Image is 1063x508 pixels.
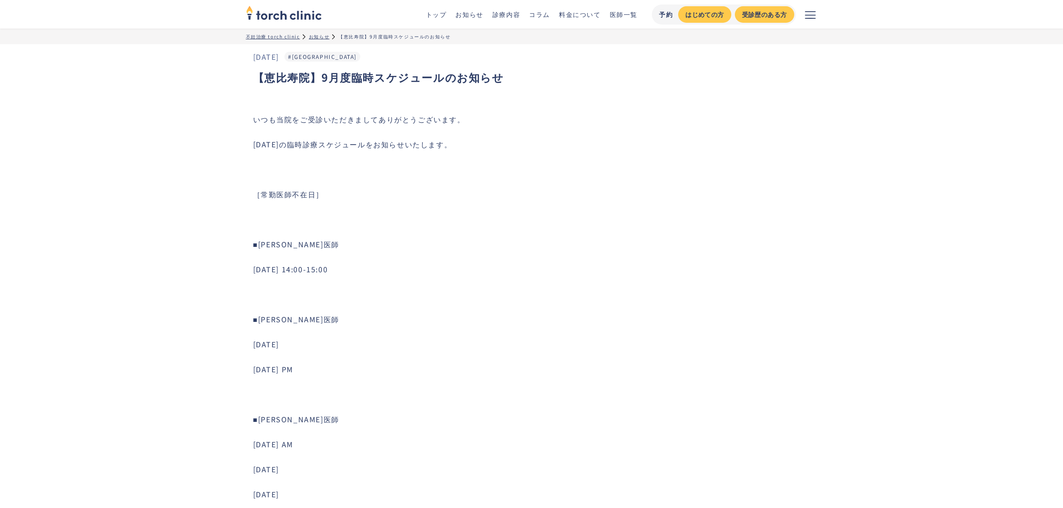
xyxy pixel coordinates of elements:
p: [DATE] 14:00-15:00 [253,264,817,275]
p: [DATE] [253,489,817,500]
p: いつも当院をご受診いただきましてありがとうございます。 [253,114,817,125]
div: はじめての方 [685,10,724,19]
a: 料金について [559,10,601,19]
div: 予約 [659,10,673,19]
a: お知らせ [455,10,483,19]
a: #[GEOGRAPHIC_DATA] [288,53,357,60]
a: はじめての方 [678,6,731,23]
p: ■[PERSON_NAME]医師 [253,314,817,325]
p: [DATE]の臨時診療スケジュールをお知らせいたします。 [253,139,817,150]
p: [DATE] AM [253,439,817,450]
img: torch clinic [246,3,322,22]
p: ‍ [253,164,817,175]
a: 不妊治療 torch clinic [246,33,300,40]
h1: 【恵比寿院】9月度臨時スケジュールのお知らせ [253,69,810,85]
a: トップ [426,10,447,19]
p: ‍ [253,389,817,400]
a: home [246,6,322,22]
p: ■[PERSON_NAME]医師 [253,414,817,425]
a: コラム [529,10,550,19]
p: [DATE] PM [253,364,817,375]
p: ‍ [253,214,817,225]
p: ［常勤医師不在日］ [253,189,817,200]
p: [DATE] [253,464,817,475]
p: ■[PERSON_NAME]医師 [253,239,817,250]
a: 診療内容 [492,10,520,19]
p: [DATE] [253,339,817,350]
a: お知らせ [309,33,329,40]
div: [DATE] [253,51,279,62]
div: 【恵比寿院】9月度臨時スケジュールのお知らせ [338,33,450,40]
p: ‍ [253,289,817,300]
a: 医師一覧 [610,10,638,19]
div: 受診歴のある方 [742,10,787,19]
a: 受診歴のある方 [735,6,794,23]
